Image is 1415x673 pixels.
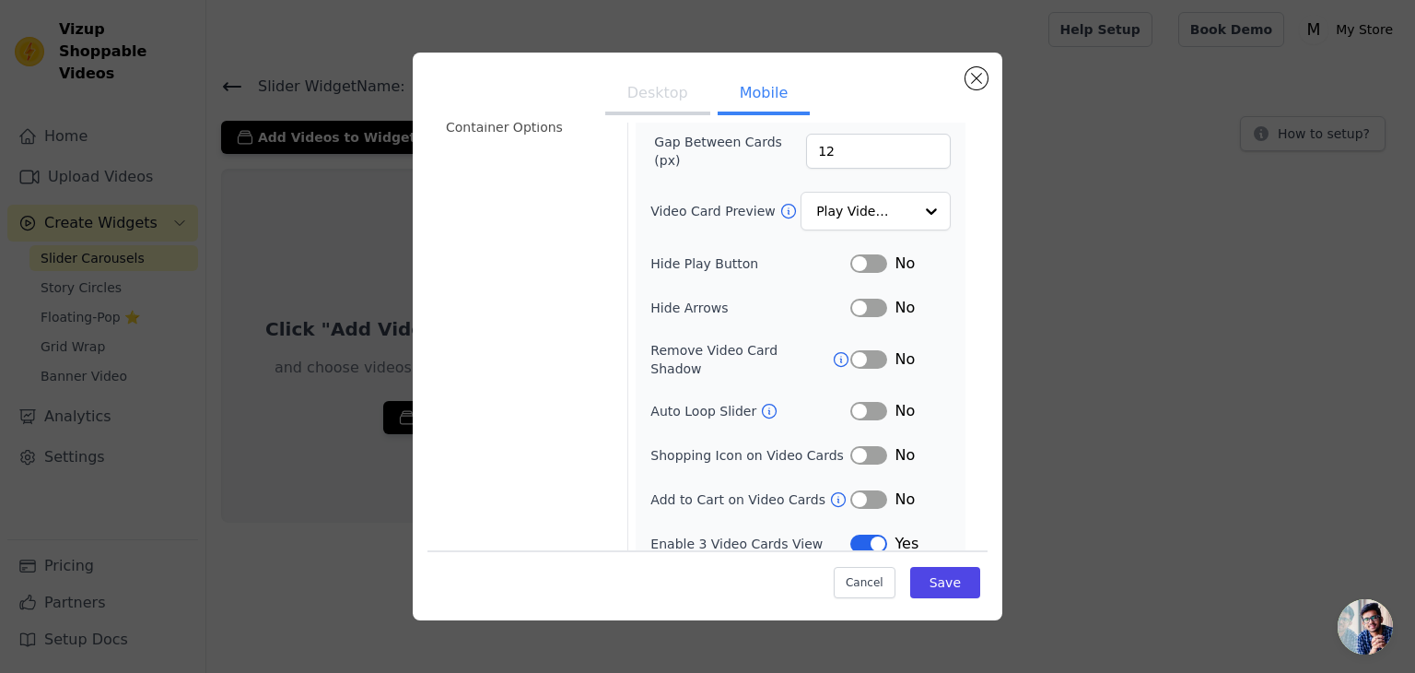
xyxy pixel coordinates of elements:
label: Shopping Icon on Video Cards [650,446,844,465]
button: Mobile [718,75,810,115]
div: Open chat [1338,599,1393,655]
span: No [895,253,915,275]
label: Remove Video Card Shadow [650,341,832,378]
button: Cancel [834,567,895,598]
label: Hide Play Button [650,254,850,273]
span: No [895,348,915,371]
label: Auto Loop Slider [650,402,760,420]
button: Close modal [965,67,988,89]
label: Add to Cart on Video Cards [650,490,829,509]
span: No [895,489,915,511]
button: Save [910,567,980,598]
label: Hide Arrows [650,299,850,317]
li: Container Options [435,109,616,146]
label: Gap Between Cards (px) [654,133,806,170]
button: Desktop [605,75,710,115]
span: No [895,400,915,422]
span: No [895,444,915,466]
label: Video Card Preview [650,202,778,220]
span: Yes [895,533,918,555]
span: No [895,297,915,319]
label: Enable 3 Video Cards View [650,535,850,553]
